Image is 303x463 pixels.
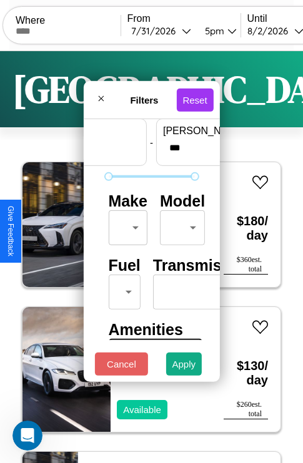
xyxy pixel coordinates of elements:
[150,134,153,150] p: -
[153,256,254,275] h4: Transmission
[224,400,268,419] div: $ 260 est. total
[195,24,241,37] button: 5pm
[127,24,195,37] button: 7/31/2026
[224,255,268,275] div: $ 360 est. total
[95,353,148,376] button: Cancel
[160,192,205,210] h4: Model
[108,192,147,210] h4: Make
[108,321,194,339] h4: Amenities
[12,421,42,451] iframe: Intercom live chat
[224,346,268,400] h3: $ 130 / day
[131,25,182,37] div: 7 / 31 / 2026
[123,401,161,418] p: Available
[6,206,15,256] div: Give Feedback
[247,25,294,37] div: 8 / 2 / 2026
[166,353,202,376] button: Apply
[163,125,269,137] label: [PERSON_NAME]
[199,25,227,37] div: 5pm
[16,15,121,26] label: Where
[108,256,140,275] h4: Fuel
[176,88,213,111] button: Reset
[34,125,140,137] label: min price
[127,13,241,24] label: From
[224,202,268,255] h3: $ 180 / day
[112,94,176,105] h4: Filters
